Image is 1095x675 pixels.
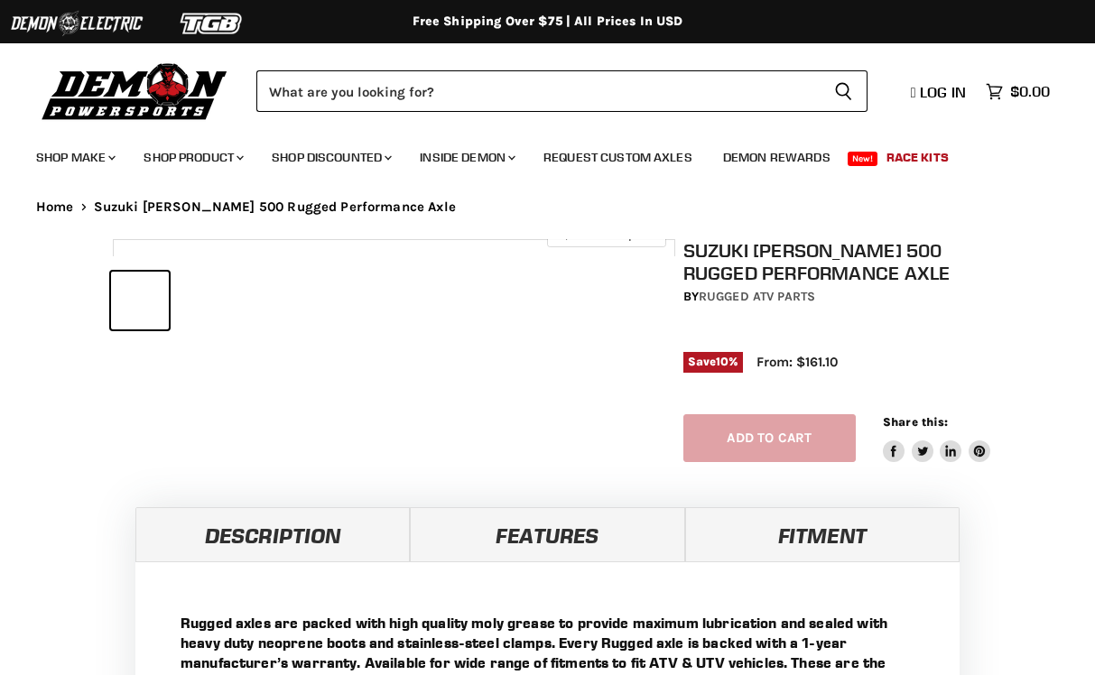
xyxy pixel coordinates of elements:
[258,139,403,176] a: Shop Discounted
[716,355,728,368] span: 10
[820,70,868,112] button: Search
[920,83,966,101] span: Log in
[23,132,1045,176] ul: Main menu
[873,139,962,176] a: Race Kits
[36,59,234,123] img: Demon Powersports
[756,354,838,370] span: From: $161.10
[685,507,960,561] a: Fitment
[94,199,456,215] span: Suzuki [PERSON_NAME] 500 Rugged Performance Axle
[406,139,526,176] a: Inside Demon
[683,239,990,284] h1: Suzuki [PERSON_NAME] 500 Rugged Performance Axle
[710,139,844,176] a: Demon Rewards
[23,139,126,176] a: Shop Make
[883,414,990,462] aside: Share this:
[9,6,144,41] img: Demon Electric Logo 2
[683,352,743,372] span: Save %
[683,287,990,307] div: by
[135,507,410,561] a: Description
[530,139,706,176] a: Request Custom Axles
[256,70,820,112] input: Search
[903,84,977,100] a: Log in
[36,199,74,215] a: Home
[556,227,656,241] span: Click to expand
[1010,83,1050,100] span: $0.00
[883,415,948,429] span: Share this:
[410,507,684,561] a: Features
[848,152,878,166] span: New!
[256,70,868,112] form: Product
[699,289,815,304] a: Rugged ATV Parts
[111,272,169,329] button: Suzuki Vinson 500 Rugged Performance Axle thumbnail
[130,139,255,176] a: Shop Product
[977,79,1059,105] a: $0.00
[144,6,280,41] img: TGB Logo 2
